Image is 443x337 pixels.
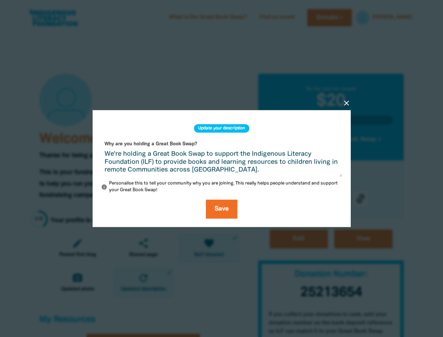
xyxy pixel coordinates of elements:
button: Save [206,199,237,218]
i: info [101,184,107,190]
h2: Update your description [194,124,249,133]
p: Personalise this to tell your community why you are joining. This really helps people understand ... [101,180,342,194]
button: close [342,99,351,107]
textarea: We're holding a Great Book Swap to support the Indigenous Literacy Foundation (ILF) to provide bo... [101,151,342,177]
